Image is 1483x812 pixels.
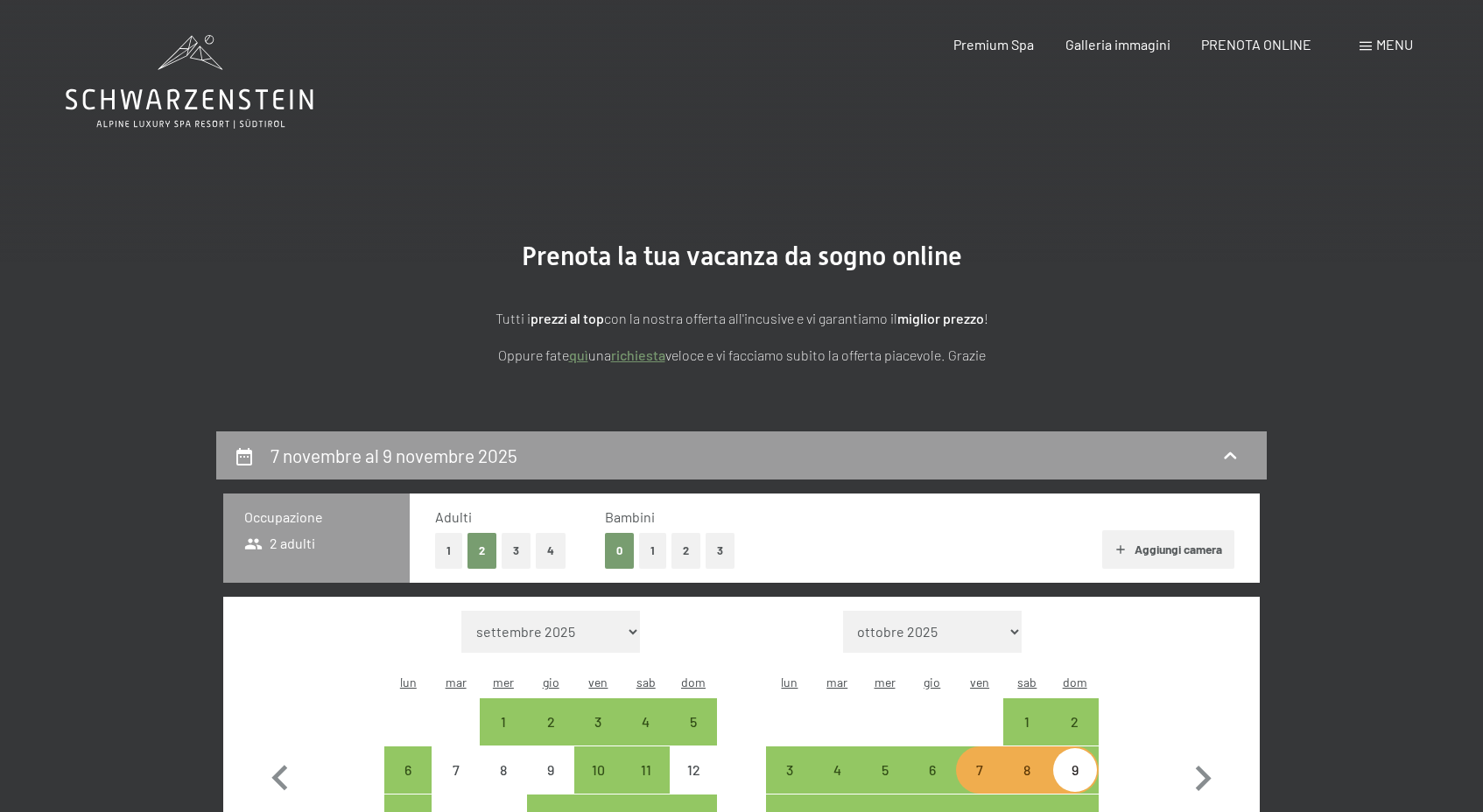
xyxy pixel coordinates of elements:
[624,763,668,807] div: 11
[1003,746,1051,794] div: Sat Nov 08 2025
[529,763,573,807] div: 9
[1017,675,1037,689] abbr: sabato
[622,698,670,745] div: Sat Oct 04 2025
[861,746,908,794] div: Wed Nov 05 2025
[574,746,622,794] div: arrivo/check-in possibile
[1003,698,1051,745] div: arrivo/check-in possibile
[1065,36,1170,52] a: Galleria immagini
[1051,698,1099,745] div: Sun Nov 02 2025
[588,675,608,689] abbr: venerdì
[1053,763,1097,807] div: 9
[480,698,527,745] div: arrivo/check-in possibile
[543,675,559,689] abbr: giovedì
[624,715,668,759] div: 4
[953,36,1034,52] a: Premium Spa
[400,675,417,689] abbr: lunedì
[813,746,861,794] div: arrivo/check-in possibile
[244,534,315,553] span: 2 adulti
[875,675,896,689] abbr: mercoledì
[304,344,1179,367] p: Oppure fate una veloce e vi facciamo subito la offerta piacevole. Grazie
[958,763,1002,807] div: 7
[861,746,908,794] div: arrivo/check-in possibile
[386,763,430,807] div: 6
[1051,746,1099,794] div: Sun Nov 09 2025
[670,746,717,794] div: Sun Oct 12 2025
[1005,763,1049,807] div: 8
[574,698,622,745] div: arrivo/check-in possibile
[527,746,574,794] div: Thu Oct 09 2025
[527,746,574,794] div: arrivo/check-in non effettuabile
[970,675,989,689] abbr: venerdì
[1201,36,1311,52] span: PRENOTA ONLINE
[576,715,620,759] div: 3
[622,698,670,745] div: arrivo/check-in possibile
[435,508,472,525] span: Adulti
[432,746,479,794] div: arrivo/check-in non effettuabile
[706,533,734,569] button: 3
[433,763,477,807] div: 7
[480,746,527,794] div: arrivo/check-in non effettuabile
[480,746,527,794] div: Wed Oct 08 2025
[671,533,700,569] button: 2
[670,698,717,745] div: Sun Oct 05 2025
[862,763,906,807] div: 5
[304,307,1179,330] p: Tutti i con la nostra offerta all'incusive e vi garantiamo il !
[956,746,1003,794] div: arrivo/check-in possibile
[1376,36,1413,52] span: Menu
[574,698,622,745] div: Fri Oct 03 2025
[605,508,655,525] span: Bambini
[576,763,620,807] div: 10
[909,746,956,794] div: arrivo/check-in possibile
[897,310,984,326] strong: miglior prezzo
[536,533,566,569] button: 4
[493,675,514,689] abbr: mercoledì
[1003,698,1051,745] div: Sat Nov 01 2025
[446,675,467,689] abbr: martedì
[1063,675,1087,689] abbr: domenica
[481,763,525,807] div: 8
[622,746,670,794] div: Sat Oct 11 2025
[271,444,517,466] h2: 7 novembre al 9 novembre 2025
[574,746,622,794] div: Fri Oct 10 2025
[671,763,715,807] div: 12
[766,746,813,794] div: arrivo/check-in possibile
[1102,530,1234,569] button: Aggiungi camera
[527,698,574,745] div: arrivo/check-in possibile
[681,675,706,689] abbr: domenica
[435,533,462,569] button: 1
[384,746,432,794] div: Mon Oct 06 2025
[924,675,940,689] abbr: giovedì
[781,675,798,689] abbr: lunedì
[522,241,962,271] span: Prenota la tua vacanza da sogno online
[910,763,954,807] div: 6
[956,746,1003,794] div: Fri Nov 07 2025
[467,533,496,569] button: 2
[768,763,812,807] div: 3
[670,746,717,794] div: arrivo/check-in non effettuabile
[244,507,389,527] h3: Occupazione
[605,533,634,569] button: 0
[622,746,670,794] div: arrivo/check-in possibile
[766,746,813,794] div: Mon Nov 03 2025
[569,346,588,363] a: quì
[815,763,859,807] div: 4
[432,746,479,794] div: Tue Oct 07 2025
[611,346,665,363] a: richiesta
[826,675,847,689] abbr: martedì
[481,715,525,759] div: 1
[529,715,573,759] div: 2
[909,746,956,794] div: Thu Nov 06 2025
[1003,746,1051,794] div: arrivo/check-in possibile
[531,310,604,326] strong: prezzi al top
[670,698,717,745] div: arrivo/check-in possibile
[1051,746,1099,794] div: arrivo/check-in possibile
[384,746,432,794] div: arrivo/check-in possibile
[527,698,574,745] div: Thu Oct 02 2025
[1005,715,1049,759] div: 1
[636,675,656,689] abbr: sabato
[480,698,527,745] div: Wed Oct 01 2025
[502,533,531,569] button: 3
[671,715,715,759] div: 5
